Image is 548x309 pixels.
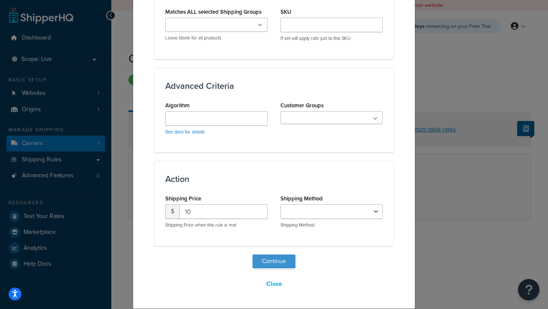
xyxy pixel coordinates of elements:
[165,174,383,184] h3: Action
[280,222,383,228] p: Shipping Method
[280,102,324,109] label: Customer Groups
[165,35,268,41] p: Leave blank for all products
[165,128,205,135] a: See docs for details
[165,222,268,228] p: Shipping Price when this rule is met
[165,102,190,109] label: Algorithm
[280,35,383,42] p: If set will apply rate just to this SKU
[261,277,288,291] button: Close
[165,81,383,91] h3: Advanced Criteria
[253,254,295,268] button: Continue
[280,9,291,15] label: SKU
[165,204,179,219] span: $
[280,195,323,202] label: Shipping Method
[165,9,262,15] label: Matches ALL selected Shipping Groups
[165,195,201,202] label: Shipping Price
